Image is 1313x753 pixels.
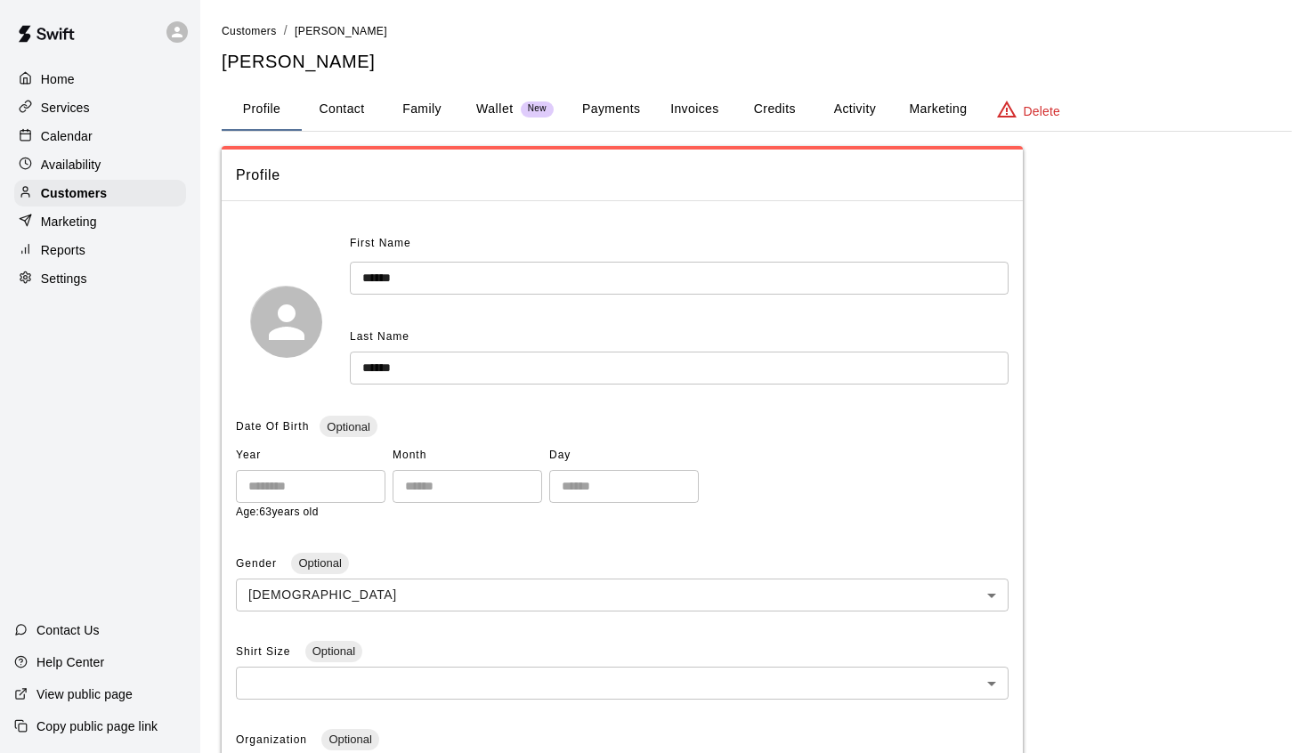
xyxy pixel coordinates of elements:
[895,88,981,131] button: Marketing
[305,644,362,658] span: Optional
[815,88,895,131] button: Activity
[41,156,101,174] p: Availability
[350,230,411,258] span: First Name
[14,123,186,150] a: Calendar
[320,420,377,433] span: Optional
[236,733,311,746] span: Organization
[236,557,280,570] span: Gender
[14,151,186,178] a: Availability
[41,270,87,287] p: Settings
[568,88,654,131] button: Payments
[236,579,1009,611] div: [DEMOGRAPHIC_DATA]
[236,645,295,658] span: Shirt Size
[295,25,387,37] span: [PERSON_NAME]
[36,685,133,703] p: View public page
[734,88,815,131] button: Credits
[382,88,462,131] button: Family
[476,100,514,118] p: Wallet
[41,127,93,145] p: Calendar
[549,441,699,470] span: Day
[14,66,186,93] a: Home
[41,241,85,259] p: Reports
[222,50,1292,74] h5: [PERSON_NAME]
[393,441,542,470] span: Month
[284,21,288,40] li: /
[654,88,734,131] button: Invoices
[321,733,378,746] span: Optional
[14,208,186,235] a: Marketing
[236,506,319,518] span: Age: 63 years old
[36,621,100,639] p: Contact Us
[236,441,385,470] span: Year
[222,21,1292,41] nav: breadcrumb
[36,717,158,735] p: Copy public page link
[236,420,309,433] span: Date Of Birth
[222,88,1292,131] div: basic tabs example
[521,103,554,115] span: New
[14,237,186,263] a: Reports
[14,180,186,206] a: Customers
[41,213,97,231] p: Marketing
[41,184,107,202] p: Customers
[302,88,382,131] button: Contact
[222,23,277,37] a: Customers
[291,556,348,570] span: Optional
[350,330,409,343] span: Last Name
[1024,102,1060,120] p: Delete
[41,70,75,88] p: Home
[41,99,90,117] p: Services
[222,88,302,131] button: Profile
[14,94,186,121] a: Services
[222,25,277,37] span: Customers
[236,164,1009,187] span: Profile
[36,653,104,671] p: Help Center
[14,265,186,292] a: Settings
